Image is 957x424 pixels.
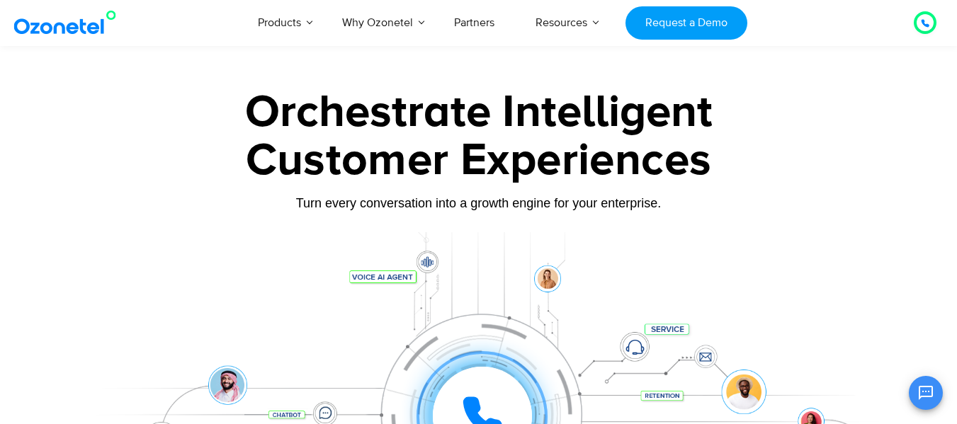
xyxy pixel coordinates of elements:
div: Orchestrate Intelligent [36,90,922,135]
div: Turn every conversation into a growth engine for your enterprise. [36,195,922,211]
div: Customer Experiences [36,127,922,195]
button: Open chat [909,376,943,410]
a: Request a Demo [625,6,747,40]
